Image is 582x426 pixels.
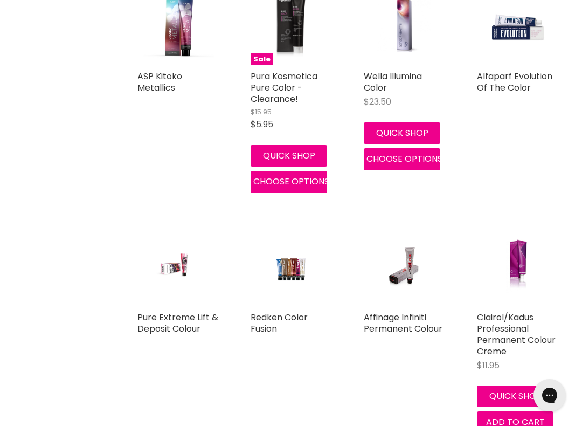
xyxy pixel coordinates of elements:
span: $11.95 [477,359,500,372]
a: Wella Illumina Color [364,70,422,94]
a: Alfaparf Evolution Of The Color [477,70,552,94]
span: Choose options [366,153,442,165]
button: Choose options [364,148,440,170]
a: Redken Color Fusion [251,311,308,335]
span: Sale [251,53,273,66]
button: Quick shop [364,122,440,144]
span: $15.95 [251,107,272,117]
button: Quick shop [477,386,553,407]
img: Affinage Infiniti Permanent Colour [377,225,431,306]
img: Pure Extreme Lift & Deposit Colour [151,225,205,306]
iframe: Gorgias live chat messenger [528,375,571,415]
img: Redken Color Fusion [264,225,318,306]
a: Clairol/Kadus Professional Permanent Colour Creme [477,225,558,306]
span: Choose options [253,175,329,188]
button: Choose options [251,171,327,193]
a: Pure Extreme Lift & Deposit Colour [137,311,218,335]
a: Pure Extreme Lift & Deposit Colour [137,225,218,306]
span: $5.95 [251,118,273,130]
button: Quick shop [251,145,327,167]
a: Clairol/Kadus Professional Permanent Colour Creme [477,311,556,358]
a: Affinage Infiniti Permanent Colour [364,225,445,306]
a: Redken Color Fusion [251,225,331,306]
span: $23.50 [364,95,391,108]
a: ASP Kitoko Metallics [137,70,182,94]
img: Clairol/Kadus Professional Permanent Colour Creme [490,225,544,306]
a: Pura Kosmetica Pure Color - Clearance! [251,70,317,105]
a: Affinage Infiniti Permanent Colour [364,311,442,335]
